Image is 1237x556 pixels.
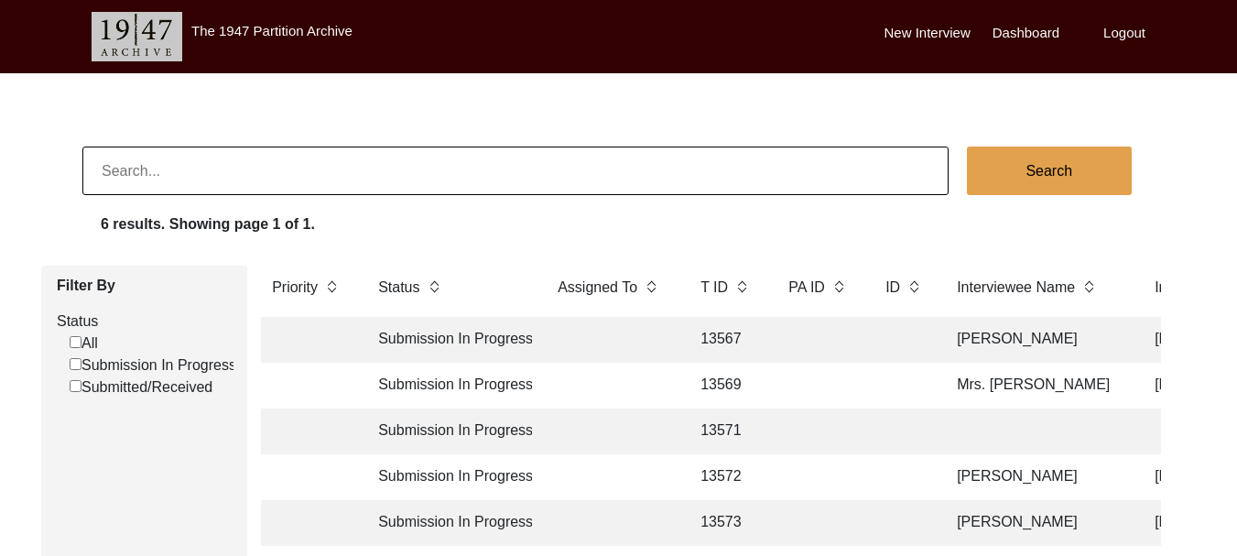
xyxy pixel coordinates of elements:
label: Filter By [57,275,233,297]
label: Priority [272,277,318,299]
img: sort-button.png [325,277,338,297]
label: Dashboard [993,23,1059,44]
td: Submission In Progress [367,317,532,363]
label: Interviewee Name [957,277,1075,299]
label: Submission In Progress [70,354,236,376]
img: sort-button.png [832,277,845,297]
label: T ID [700,277,728,299]
td: [PERSON_NAME] [946,500,1129,546]
button: Search [967,147,1132,195]
label: 6 results. Showing page 1 of 1. [101,213,315,235]
td: 13573 [689,500,763,546]
img: sort-button.png [645,277,657,297]
td: Submission In Progress [367,409,532,454]
td: Submission In Progress [367,500,532,546]
label: ID [885,277,900,299]
img: sort-button.png [1082,277,1095,297]
label: PA ID [788,277,825,299]
label: Status [57,311,233,333]
td: Submission In Progress [367,363,532,409]
img: header-logo.png [92,12,182,61]
label: The 1947 Partition Archive [191,23,353,38]
input: All [70,336,81,348]
img: sort-button.png [907,277,920,297]
input: Submission In Progress [70,358,81,370]
label: Status [378,277,419,299]
img: sort-button.png [428,277,440,297]
td: Submission In Progress [367,454,532,500]
td: 13571 [689,409,763,454]
td: Mrs. [PERSON_NAME] [946,363,1129,409]
label: Logout [1103,23,1145,44]
td: 13569 [689,363,763,409]
img: sort-button.png [735,277,748,297]
label: New Interview [884,23,971,44]
label: All [70,333,98,354]
td: [PERSON_NAME] [946,454,1129,500]
input: Search... [82,147,949,195]
label: Assigned To [558,277,637,299]
td: 13567 [689,317,763,363]
td: 13572 [689,454,763,500]
label: Submitted/Received [70,376,212,398]
label: Interviewer [1155,277,1226,299]
input: Submitted/Received [70,380,81,392]
td: [PERSON_NAME] [946,317,1129,363]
